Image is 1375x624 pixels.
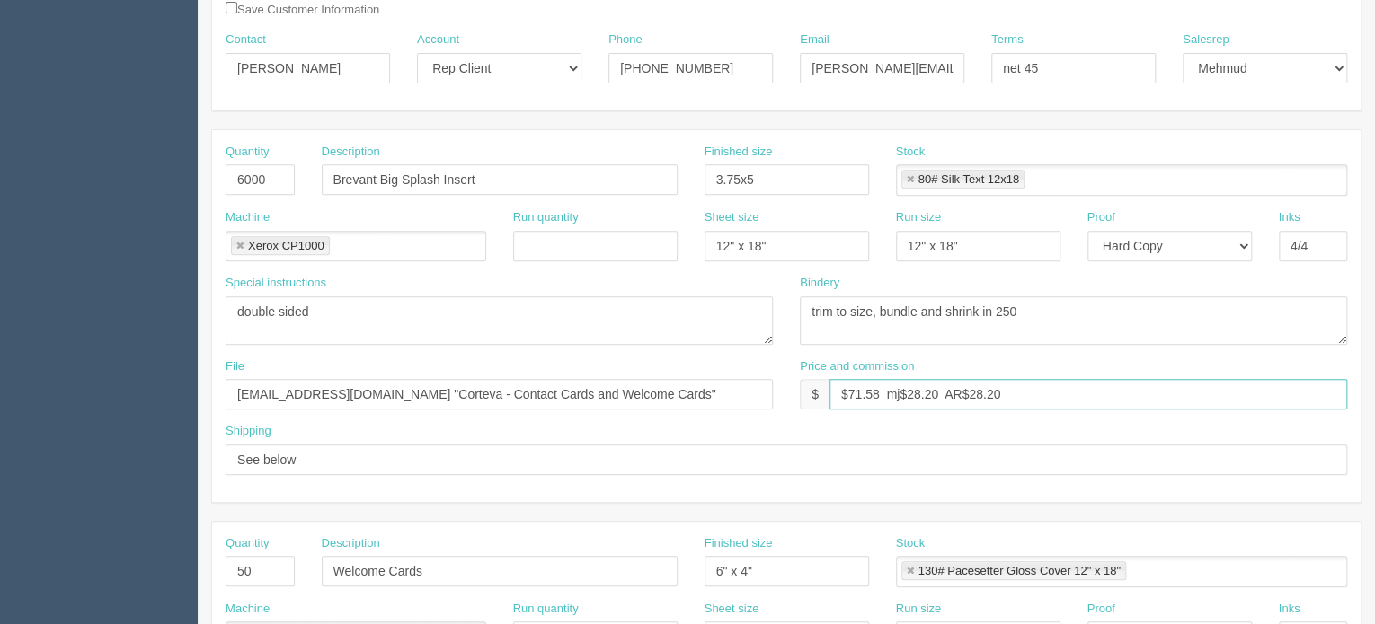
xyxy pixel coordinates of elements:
[513,601,579,618] label: Run quantity
[800,379,829,409] div: $
[513,209,579,226] label: Run quantity
[248,240,324,251] div: Xerox CP1000
[1087,601,1115,618] label: Proof
[608,31,643,48] label: Phone
[1279,209,1300,226] label: Inks
[705,209,759,226] label: Sheet size
[226,144,269,161] label: Quantity
[705,144,773,161] label: Finished size
[226,601,270,618] label: Machine
[918,565,1121,576] div: 130# Pacesetter Gloss Cover 12" x 18"
[226,209,270,226] label: Machine
[800,31,829,48] label: Email
[800,296,1347,345] textarea: trim to size
[322,144,380,161] label: Description
[896,535,926,552] label: Stock
[322,535,380,552] label: Description
[705,601,759,618] label: Sheet size
[705,535,773,552] label: Finished size
[800,275,839,292] label: Bindery
[991,31,1023,48] label: Terms
[226,275,326,292] label: Special instructions
[896,144,926,161] label: Stock
[896,209,942,226] label: Run size
[226,358,244,375] label: File
[800,358,914,375] label: Price and commission
[1279,601,1300,618] label: Inks
[226,296,773,345] textarea: double sided
[1183,31,1229,48] label: Salesrep
[226,31,266,48] label: Contact
[1087,209,1115,226] label: Proof
[226,423,271,440] label: Shipping
[226,535,269,552] label: Quantity
[896,601,942,618] label: Run size
[918,173,1020,185] div: 80# Silk Text 12x18
[417,31,459,48] label: Account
